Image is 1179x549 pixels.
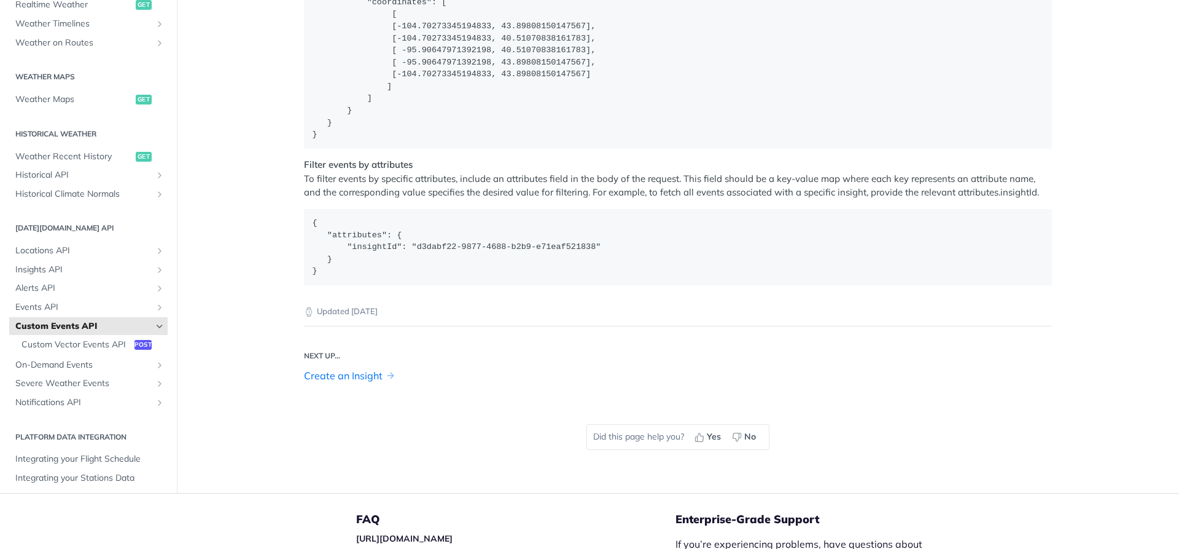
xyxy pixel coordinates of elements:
[356,533,453,544] a: [URL][DOMAIN_NAME]
[155,19,165,29] button: Show subpages for Weather Timelines
[15,245,152,257] span: Locations API
[9,166,168,184] a: Historical APIShow subpages for Historical API
[9,356,168,374] a: On-Demand EventsShow subpages for On-Demand Events
[304,368,383,383] a: Create an Insight
[675,512,963,527] h5: Enterprise-Grade Support
[586,424,769,450] div: Did this page help you?
[15,320,152,333] span: Custom Events API
[356,512,675,527] h5: FAQ
[136,95,152,105] span: get
[9,261,168,279] a: Insights APIShow subpages for Insights API
[9,33,168,52] a: Weather on RoutesShow subpages for Weather on Routes
[304,159,413,170] strong: Filter events by attributes
[21,339,131,351] span: Custom Vector Events API
[15,397,152,409] span: Notifications API
[304,306,1052,318] p: Updated [DATE]
[15,264,152,276] span: Insights API
[15,150,133,162] span: Weather Recent History
[15,282,152,294] span: Alerts API
[155,265,165,275] button: Show subpages for Insights API
[9,317,168,336] a: Custom Events APIHide subpages for Custom Events API
[15,491,165,504] span: Integrating your Assets
[15,93,133,106] span: Weather Maps
[744,430,756,443] span: No
[9,431,168,442] h2: Platform DATA integration
[155,38,165,47] button: Show subpages for Weather on Routes
[9,279,168,298] a: Alerts APIShow subpages for Alerts API
[15,18,152,30] span: Weather Timelines
[155,189,165,199] button: Show subpages for Historical Climate Normals
[9,185,168,203] a: Historical Climate NormalsShow subpages for Historical Climate Normals
[155,379,165,389] button: Show subpages for Severe Weather Events
[15,301,152,314] span: Events API
[9,393,168,412] a: Notifications APIShow subpages for Notifications API
[15,377,152,390] span: Severe Weather Events
[304,158,1052,200] p: To filter events by specific attributes, include an attributes field in the body of the request. ...
[9,71,168,82] h2: Weather Maps
[15,188,152,200] span: Historical Climate Normals
[15,472,165,484] span: Integrating your Stations Data
[15,336,168,354] a: Custom Vector Events APIpost
[9,242,168,260] a: Locations APIShow subpages for Locations API
[155,170,165,180] button: Show subpages for Historical API
[9,223,168,234] h2: [DATE][DOMAIN_NAME] API
[313,218,611,275] span: { "attributes": { "insightId": "d3dabf22-9877-4688-b2b9-e71eaf521838" } }
[9,298,168,317] a: Events APIShow subpages for Events API
[9,128,168,140] h2: Historical Weather
[9,15,168,33] a: Weather TimelinesShow subpages for Weather Timelines
[15,36,152,49] span: Weather on Routes
[707,430,721,443] span: Yes
[9,374,168,393] a: Severe Weather EventsShow subpages for Severe Weather Events
[728,428,763,446] button: No
[690,428,728,446] button: Yes
[15,169,152,181] span: Historical API
[136,151,152,161] span: get
[155,302,165,312] button: Show subpages for Events API
[155,283,165,293] button: Show subpages for Alerts API
[155,322,165,331] button: Hide subpages for Custom Events API
[15,359,152,371] span: On-Demand Events
[155,360,165,370] button: Show subpages for On-Demand Events
[155,246,165,256] button: Show subpages for Locations API
[9,147,168,165] a: Weather Recent Historyget
[9,488,168,507] a: Integrating your Assets
[134,340,152,350] span: post
[9,90,168,109] a: Weather Mapsget
[304,350,340,361] div: Next up...
[9,450,168,468] a: Integrating your Flight Schedule
[9,469,168,488] a: Integrating your Stations Data
[155,398,165,408] button: Show subpages for Notifications API
[15,453,165,465] span: Integrating your Flight Schedule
